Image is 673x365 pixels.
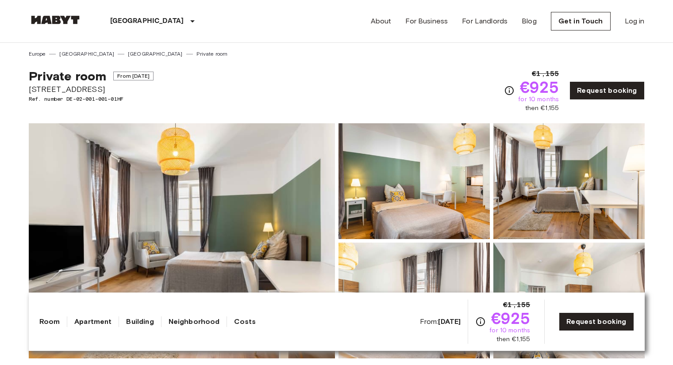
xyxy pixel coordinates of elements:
a: Log in [625,16,645,27]
a: Europe [29,50,46,58]
span: From: [420,317,461,327]
span: €925 [491,310,531,326]
a: Private room [196,50,228,58]
a: Room [39,316,60,327]
span: [STREET_ADDRESS] [29,84,154,95]
span: for 10 months [489,326,530,335]
img: Picture of unit DE-02-001-001-01HF [493,123,645,239]
a: For Landlords [462,16,508,27]
img: Marketing picture of unit DE-02-001-001-01HF [29,123,335,358]
a: Costs [234,316,256,327]
span: From [DATE] [113,72,154,80]
a: For Business [405,16,448,27]
span: €925 [520,79,559,95]
span: then €1,155 [496,335,531,344]
span: Ref. number DE-02-001-001-01HF [29,95,154,103]
img: Picture of unit DE-02-001-001-01HF [338,243,490,358]
span: €1,155 [503,300,530,310]
a: Blog [522,16,537,27]
b: [DATE] [438,317,461,326]
a: Request booking [559,312,634,331]
a: Request booking [569,81,644,100]
span: then €1,155 [525,104,559,113]
p: [GEOGRAPHIC_DATA] [110,16,184,27]
a: Building [126,316,154,327]
img: Picture of unit DE-02-001-001-01HF [493,243,645,358]
a: [GEOGRAPHIC_DATA] [128,50,183,58]
a: Apartment [74,316,112,327]
a: Get in Touch [551,12,611,30]
img: Habyt [29,15,82,24]
span: Private room [29,68,107,84]
img: Picture of unit DE-02-001-001-01HF [338,123,490,239]
a: Neighborhood [169,316,220,327]
span: for 10 months [518,95,559,104]
a: About [371,16,392,27]
svg: Check cost overview for full price breakdown. Please note that discounts apply to new joiners onl... [475,316,486,327]
svg: Check cost overview for full price breakdown. Please note that discounts apply to new joiners onl... [504,85,515,96]
span: €1,155 [532,68,559,79]
a: [GEOGRAPHIC_DATA] [59,50,114,58]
